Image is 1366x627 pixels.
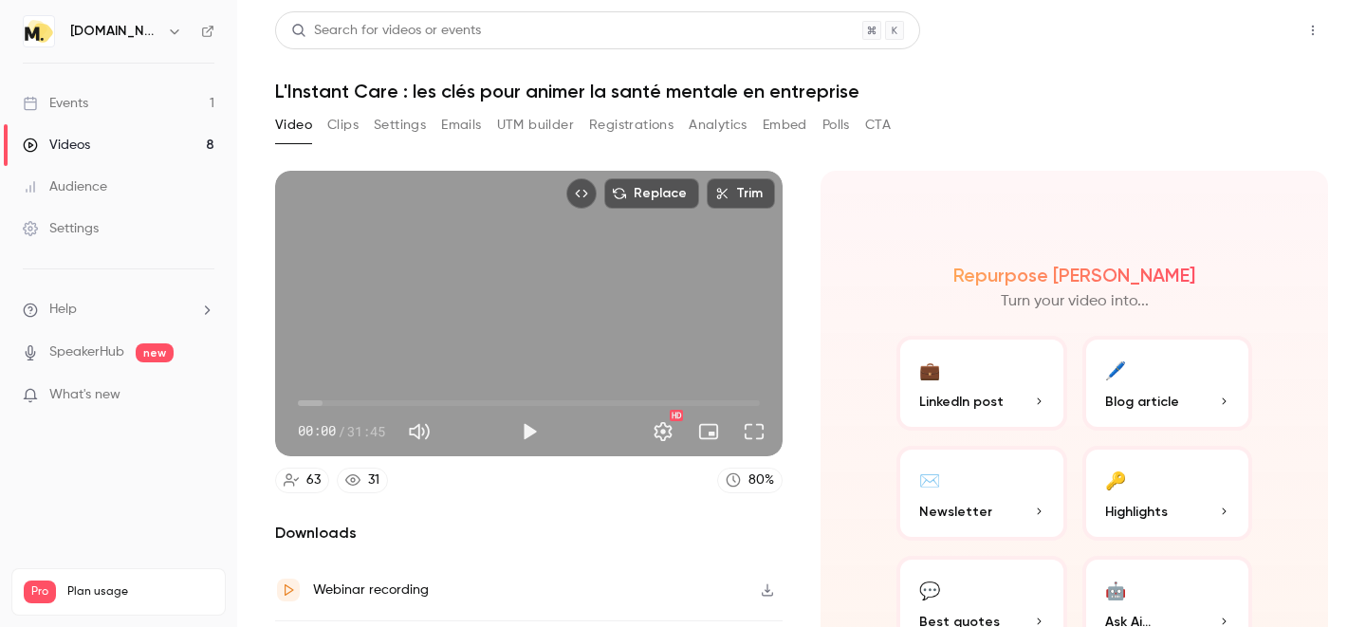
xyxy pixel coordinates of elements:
[368,470,379,490] div: 31
[136,343,174,362] span: new
[919,575,940,604] div: 💬
[865,110,891,140] button: CTA
[735,413,773,451] button: Full screen
[919,355,940,384] div: 💼
[374,110,426,140] button: Settings
[919,392,1004,412] span: LinkedIn post
[566,178,597,209] button: Embed video
[953,264,1195,286] h2: Repurpose [PERSON_NAME]
[441,110,481,140] button: Emails
[919,465,940,494] div: ✉️
[23,219,99,238] div: Settings
[275,468,329,493] a: 63
[1105,465,1126,494] div: 🔑
[49,385,120,405] span: What's new
[275,522,783,544] h2: Downloads
[1105,502,1168,522] span: Highlights
[763,110,807,140] button: Embed
[291,21,481,41] div: Search for videos or events
[644,413,682,451] button: Settings
[347,421,385,441] span: 31:45
[589,110,674,140] button: Registrations
[1082,336,1253,431] button: 🖊️Blog article
[919,502,992,522] span: Newsletter
[1105,355,1126,384] div: 🖊️
[670,410,683,421] div: HD
[896,336,1067,431] button: 💼LinkedIn post
[400,413,438,451] button: Mute
[275,80,1328,102] h1: L'Instant Care : les clés pour animer la santé mentale en entreprise
[1082,446,1253,541] button: 🔑Highlights
[707,178,775,209] button: Trim
[717,468,783,493] a: 80%
[23,94,88,113] div: Events
[24,581,56,603] span: Pro
[306,470,321,490] div: 63
[275,110,312,140] button: Video
[23,300,214,320] li: help-dropdown-opener
[1001,290,1149,313] p: Turn your video into...
[337,468,388,493] a: 31
[604,178,699,209] button: Replace
[298,421,336,441] span: 00:00
[689,110,748,140] button: Analytics
[510,413,548,451] button: Play
[338,421,345,441] span: /
[67,584,213,599] span: Plan usage
[822,110,850,140] button: Polls
[70,22,159,41] h6: [DOMAIN_NAME]
[327,110,359,140] button: Clips
[49,300,77,320] span: Help
[1298,15,1328,46] button: Top Bar Actions
[49,342,124,362] a: SpeakerHub
[23,177,107,196] div: Audience
[1105,575,1126,604] div: 🤖
[1208,11,1283,49] button: Share
[192,387,214,404] iframe: Noticeable Trigger
[1105,392,1179,412] span: Blog article
[690,413,728,451] button: Turn on miniplayer
[298,421,385,441] div: 00:00
[748,470,774,490] div: 80 %
[23,136,90,155] div: Videos
[24,16,54,46] img: moka.care
[896,446,1067,541] button: ✉️Newsletter
[313,579,429,601] div: Webinar recording
[497,110,574,140] button: UTM builder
